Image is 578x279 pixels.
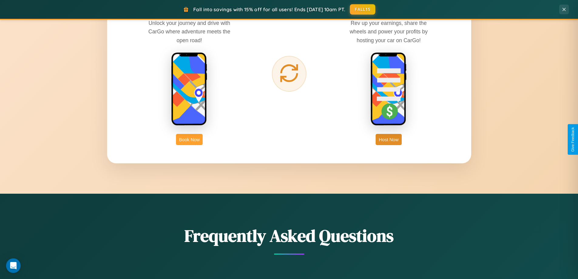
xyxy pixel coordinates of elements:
p: Rev up your earnings, share the wheels and power your profits by hosting your car on CarGo! [343,19,434,44]
span: Fall into savings with 15% off for all users! Ends [DATE] 10am PT. [193,6,345,12]
button: FALL15 [350,4,375,15]
p: Unlock your journey and drive with CarGo where adventure meets the open road! [144,19,235,44]
div: Give Feedback [571,127,575,152]
button: Book Now [176,134,203,145]
h2: Frequently Asked Questions [107,224,471,247]
button: Host Now [376,134,401,145]
div: Open Intercom Messenger [6,258,21,273]
img: host phone [370,52,407,126]
img: rent phone [171,52,208,126]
